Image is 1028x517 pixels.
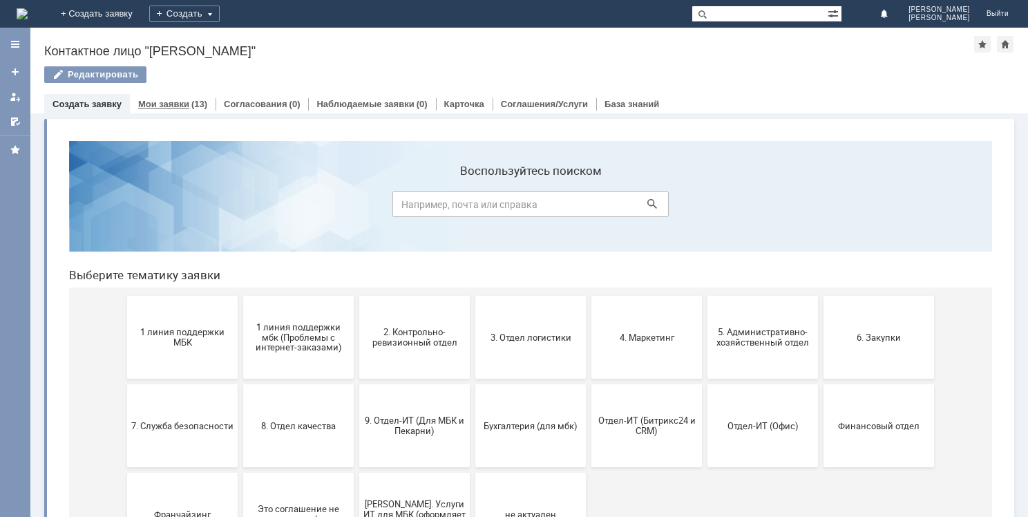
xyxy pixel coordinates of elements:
[11,138,934,152] header: Выберите тематику заявки
[69,254,180,337] button: 7. Служба безопасности
[289,99,301,109] div: (0)
[974,36,991,53] div: Добавить в избранное
[305,197,408,218] span: 2. Контрольно-ревизионный отдел
[334,62,611,87] input: Например, почта или справка
[421,290,524,301] span: Бухгалтерия (для мбк)
[417,99,428,109] div: (0)
[185,166,296,249] button: 1 линия поддержки мбк (Проблемы с интернет-заказами)
[73,197,175,218] span: 1 линия поддержки МБК
[334,34,611,48] label: Воспользуйтесь поиском
[149,6,220,22] div: Создать
[828,6,841,19] span: Расширенный поиск
[997,36,1013,53] div: Сделать домашней страницей
[537,202,640,212] span: 4. Маркетинг
[417,166,528,249] button: 3. Отдел логистики
[305,285,408,306] span: 9. Отдел-ИТ (Для МБК и Пекарни)
[765,166,876,249] button: 6. Закупки
[421,379,524,389] span: не актуален
[765,254,876,337] button: Финансовый отдел
[533,166,644,249] button: 4. Маркетинг
[4,86,26,108] a: Мои заявки
[69,343,180,426] button: Франчайзинг
[316,99,414,109] a: Наблюдаемые заявки
[73,290,175,301] span: 7. Служба безопасности
[649,254,760,337] button: Отдел-ИТ (Офис)
[69,166,180,249] button: 1 линия поддержки МБК
[421,202,524,212] span: 3. Отдел логистики
[654,290,756,301] span: Отдел-ИТ (Офис)
[654,197,756,218] span: 5. Административно-хозяйственный отдел
[305,368,408,399] span: [PERSON_NAME]. Услуги ИТ для МБК (оформляет L1)
[444,99,484,109] a: Карточка
[301,254,412,337] button: 9. Отдел-ИТ (Для МБК и Пекарни)
[649,166,760,249] button: 5. Административно-хозяйственный отдел
[138,99,189,109] a: Мои заявки
[501,99,588,109] a: Соглашения/Услуги
[53,99,122,109] a: Создать заявку
[301,343,412,426] button: [PERSON_NAME]. Услуги ИТ для МБК (оформляет L1)
[533,254,644,337] button: Отдел-ИТ (Битрикс24 и CRM)
[301,166,412,249] button: 2. Контрольно-ревизионный отдел
[73,379,175,389] span: Франчайзинг
[417,254,528,337] button: Бухгалтерия (для мбк)
[224,99,287,109] a: Согласования
[189,191,292,223] span: 1 линия поддержки мбк (Проблемы с интернет-заказами)
[17,8,28,19] a: Перейти на домашнюю страницу
[908,14,970,22] span: [PERSON_NAME]
[191,99,207,109] div: (13)
[537,285,640,306] span: Отдел-ИТ (Битрикс24 и CRM)
[44,44,974,58] div: Контактное лицо "[PERSON_NAME]"
[4,61,26,83] a: Создать заявку
[417,343,528,426] button: не актуален
[185,343,296,426] button: Это соглашение не активно!
[770,202,872,212] span: 6. Закупки
[770,290,872,301] span: Финансовый отдел
[185,254,296,337] button: 8. Отдел качества
[908,6,970,14] span: [PERSON_NAME]
[189,374,292,395] span: Это соглашение не активно!
[17,8,28,19] img: logo
[4,111,26,133] a: Мои согласования
[605,99,659,109] a: База знаний
[189,290,292,301] span: 8. Отдел качества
